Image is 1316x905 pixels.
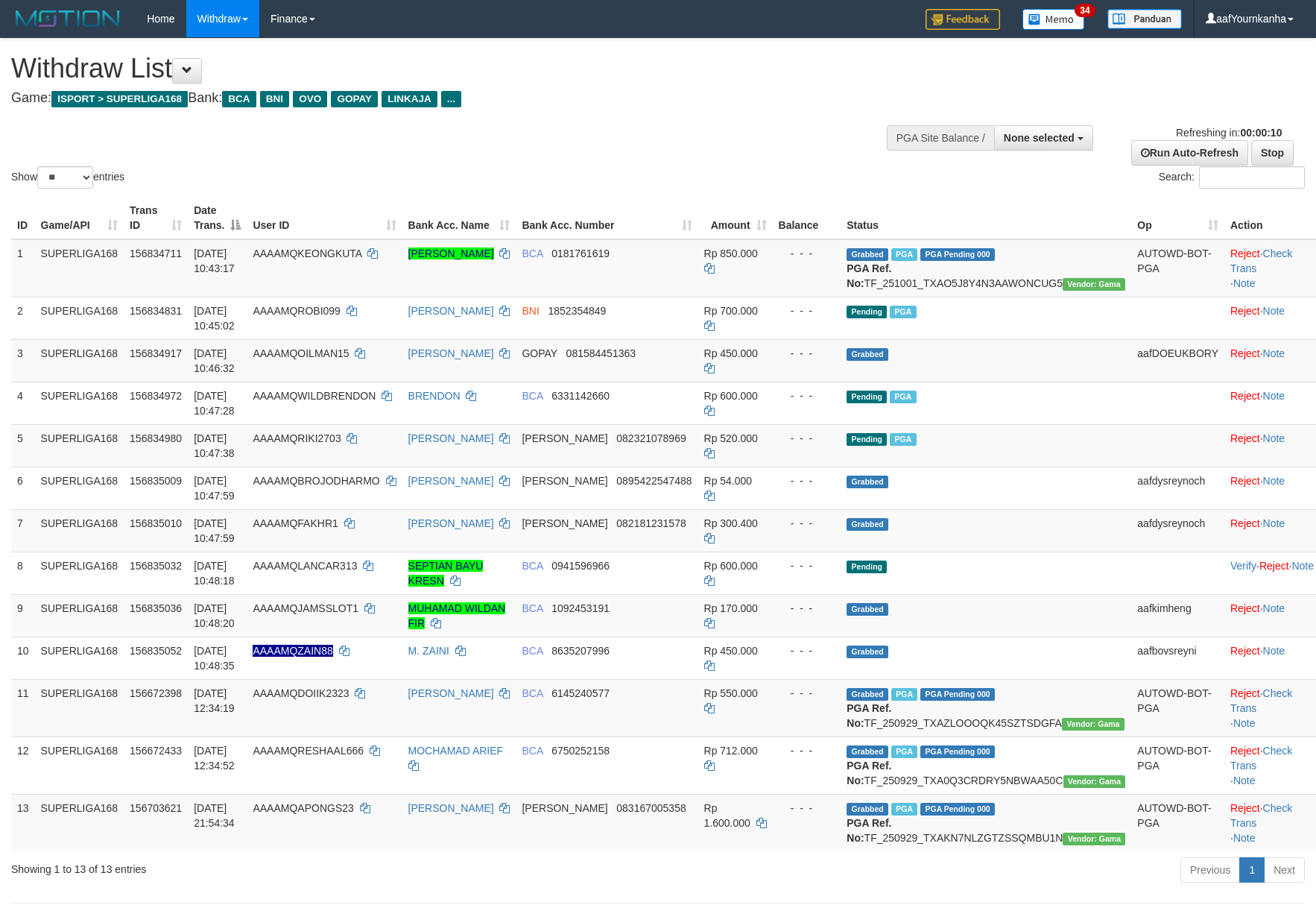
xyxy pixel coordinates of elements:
[194,432,235,459] span: [DATE] 10:47:38
[1131,637,1224,679] td: aafbovsreyni
[1240,127,1282,139] strong: 00:00:10
[779,303,835,318] div: - - -
[926,9,1000,30] img: Feedback.jpg
[11,54,862,83] h1: Withdraw List
[779,601,835,616] div: - - -
[1131,594,1224,637] td: aafkimheng
[890,306,916,318] span: Marked by aafchhiseyha
[194,645,235,672] span: [DATE] 10:48:35
[130,517,182,529] span: 156835010
[1230,560,1256,572] a: Verify
[779,388,835,403] div: - - -
[11,424,35,467] td: 5
[130,247,182,259] span: 156834711
[551,687,610,699] span: Copy 6145240577 to clipboard
[847,702,891,729] b: PGA Ref. No:
[130,602,182,614] span: 156835036
[1233,832,1256,844] a: Note
[194,687,235,714] span: [DATE] 12:34:19
[188,197,247,239] th: Date Trans.: activate to sort column descending
[408,745,504,757] a: MOCHAMAD ARIEF
[1233,717,1256,729] a: Note
[130,390,182,402] span: 156834972
[194,305,235,332] span: [DATE] 10:45:02
[11,197,35,239] th: ID
[779,346,835,361] div: - - -
[1239,857,1265,883] a: 1
[1230,247,1292,274] a: Check Trans
[1251,140,1294,165] a: Stop
[11,637,35,679] td: 10
[253,802,353,814] span: AAAAMQAPONGS23
[1230,687,1292,714] a: Check Trans
[841,197,1131,239] th: Status
[1230,602,1260,614] a: Reject
[847,433,887,446] span: Pending
[35,637,124,679] td: SUPERLIGA168
[1063,775,1126,788] span: Vendor URL: https://trx31.1velocity.biz
[704,602,758,614] span: Rp 170.000
[920,248,995,261] span: PGA Pending
[408,517,494,529] a: [PERSON_NAME]
[130,560,182,572] span: 156835032
[11,856,537,877] div: Showing 1 to 13 of 13 entries
[408,305,494,317] a: [PERSON_NAME]
[1230,247,1260,259] a: Reject
[11,382,35,424] td: 4
[130,305,182,317] span: 156834831
[35,467,124,509] td: SUPERLIGA168
[887,125,994,151] div: PGA Site Balance /
[551,390,610,402] span: Copy 6331142660 to clipboard
[779,473,835,488] div: - - -
[847,817,891,844] b: PGA Ref. No:
[522,347,557,359] span: GOPAY
[11,166,124,189] label: Show entries
[841,794,1131,851] td: TF_250929_TXAKN7NLZGTZSSQMBU1N
[704,687,758,699] span: Rp 550.000
[1230,645,1260,657] a: Reject
[704,745,758,757] span: Rp 712.000
[253,517,338,529] span: AAAAMQFAKHR1
[704,390,758,402] span: Rp 600.000
[522,390,542,402] span: BCA
[222,91,256,107] span: BCA
[1230,432,1260,444] a: Reject
[890,433,916,446] span: Marked by aafheankoy
[891,745,917,758] span: Marked by aafsoycanthlai
[891,248,917,261] span: Marked by aafchhiseyha
[35,737,124,794] td: SUPERLIGA168
[847,518,888,531] span: Grabbed
[441,91,461,107] span: ...
[130,645,182,657] span: 156835052
[35,552,124,594] td: SUPERLIGA168
[1180,857,1240,883] a: Previous
[1131,737,1224,794] td: AUTOWD-BOT-PGA
[1263,602,1285,614] a: Note
[253,390,376,402] span: AAAAMQWILDBRENDON
[11,679,35,737] td: 11
[35,509,124,552] td: SUPERLIGA168
[1230,745,1292,772] a: Check Trans
[194,602,235,629] span: [DATE] 10:48:20
[1131,509,1224,552] td: aafdysreynoch
[124,197,188,239] th: Trans ID: activate to sort column ascending
[1233,775,1256,786] a: Note
[522,745,542,757] span: BCA
[779,431,835,446] div: - - -
[194,560,235,587] span: [DATE] 10:48:18
[698,197,773,239] th: Amount: activate to sort column ascending
[35,382,124,424] td: SUPERLIGA168
[1131,679,1224,737] td: AUTOWD-BOT-PGA
[35,197,124,239] th: Game/API: activate to sort column ascending
[1230,390,1260,402] a: Reject
[522,560,542,572] span: BCA
[1263,305,1285,317] a: Note
[194,475,235,502] span: [DATE] 10:47:59
[408,602,506,629] a: MUHAMAD WILDAN FIR
[35,339,124,382] td: SUPERLIGA168
[402,197,516,239] th: Bank Acc. Name: activate to sort column ascending
[51,91,188,107] span: ISPORT > SUPERLIGA168
[704,475,753,487] span: Rp 54.000
[1230,475,1260,487] a: Reject
[1291,560,1314,572] a: Note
